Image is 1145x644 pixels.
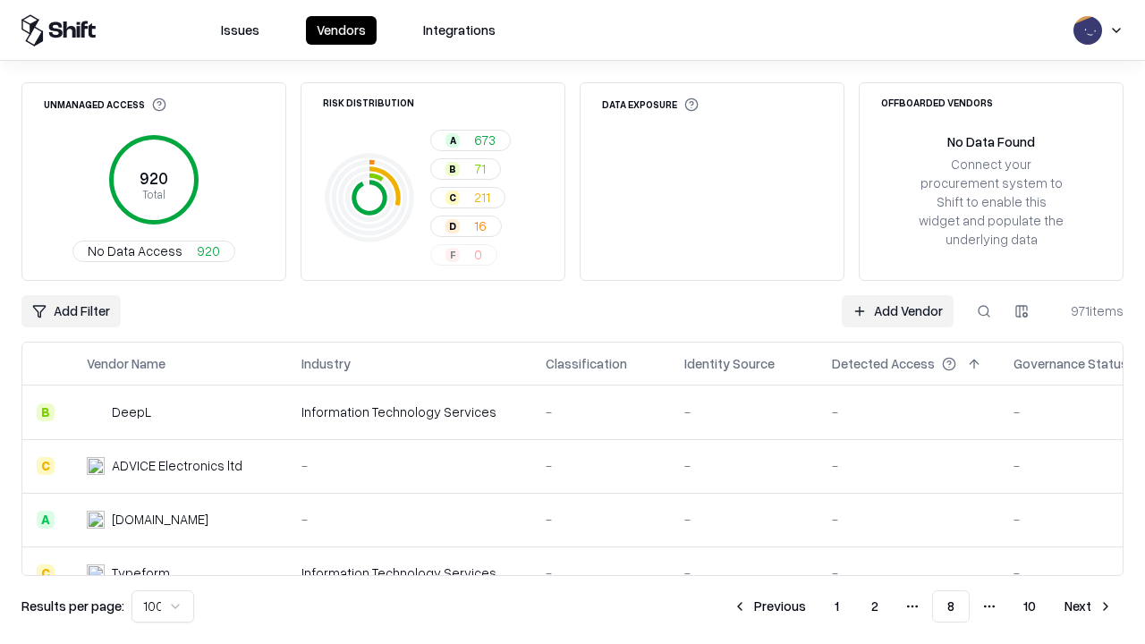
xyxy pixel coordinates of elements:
nav: pagination [722,590,1124,623]
div: - [301,456,517,475]
div: B [37,403,55,421]
div: ADVICE Electronics ltd [112,456,242,475]
span: 211 [474,188,490,207]
div: - [684,563,803,582]
div: - [832,563,985,582]
div: - [832,402,985,421]
button: 8 [932,590,970,623]
div: A [37,511,55,529]
button: Previous [722,590,817,623]
img: ADVICE Electronics ltd [87,457,105,475]
tspan: Total [142,187,165,201]
div: C [37,457,55,475]
button: Vendors [306,16,377,45]
div: C [445,191,460,205]
div: 971 items [1052,301,1124,320]
div: Risk Distribution [323,97,414,107]
div: DeepL [112,402,151,421]
button: Add Filter [21,295,121,327]
div: Typeform [112,563,170,582]
button: 2 [857,590,893,623]
button: C211 [430,187,505,208]
button: A673 [430,130,511,151]
div: Identity Source [684,354,775,373]
img: cybersafe.co.il [87,511,105,529]
div: Offboarded Vendors [881,97,993,107]
div: - [301,510,517,529]
div: Vendor Name [87,354,165,373]
div: Information Technology Services [301,563,517,582]
span: No Data Access [88,241,182,260]
tspan: 920 [140,168,168,188]
img: Typeform [87,564,105,582]
div: Detected Access [832,354,935,373]
div: Information Technology Services [301,402,517,421]
button: No Data Access920 [72,241,235,262]
div: Connect your procurement system to Shift to enable this widget and populate the underlying data [917,155,1065,250]
button: 1 [820,590,853,623]
p: Results per page: [21,597,124,615]
div: - [546,402,656,421]
div: Classification [546,354,627,373]
div: - [546,456,656,475]
div: - [832,456,985,475]
button: 10 [1009,590,1050,623]
div: Industry [301,354,351,373]
div: - [832,510,985,529]
div: - [684,456,803,475]
div: Data Exposure [602,97,699,112]
button: D16 [430,216,502,237]
img: DeepL [87,403,105,421]
div: Unmanaged Access [44,97,166,112]
div: - [546,510,656,529]
span: 16 [474,216,487,235]
span: 71 [474,159,486,178]
div: - [684,402,803,421]
div: - [546,563,656,582]
button: Next [1054,590,1124,623]
div: No Data Found [947,132,1035,151]
a: Add Vendor [842,295,954,327]
button: Integrations [412,16,506,45]
div: B [445,162,460,176]
div: C [37,564,55,582]
span: 673 [474,131,496,149]
div: - [684,510,803,529]
button: B71 [430,158,501,180]
div: [DOMAIN_NAME] [112,510,208,529]
button: Issues [210,16,270,45]
div: Governance Status [1014,354,1128,373]
div: A [445,133,460,148]
span: 920 [197,241,220,260]
div: D [445,219,460,233]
